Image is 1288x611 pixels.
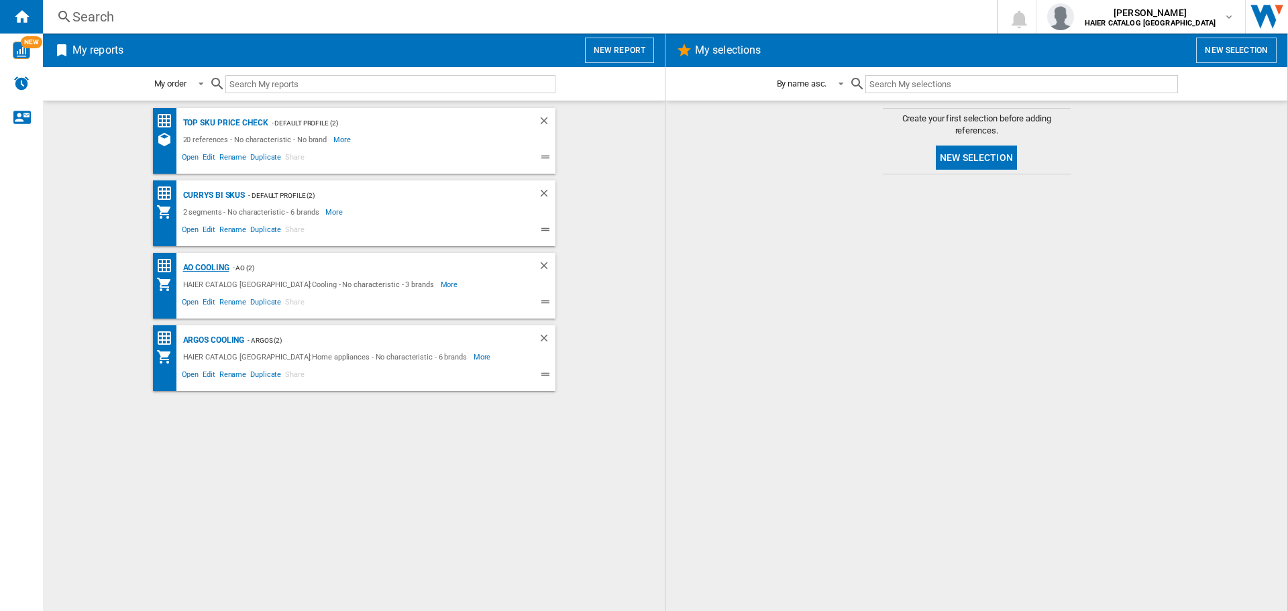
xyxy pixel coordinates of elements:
[283,223,307,239] span: Share
[283,368,307,384] span: Share
[585,38,654,63] button: New report
[245,187,511,204] div: - Default profile (2)
[1085,6,1216,19] span: [PERSON_NAME]
[229,260,511,276] div: - AO (2)
[201,368,217,384] span: Edit
[156,113,180,129] div: Price Matrix
[538,187,555,204] div: Delete
[180,115,268,131] div: Top SKU Price Check
[1085,19,1216,27] b: HAIER CATALOG [GEOGRAPHIC_DATA]
[333,131,353,148] span: More
[1047,3,1074,30] img: profile.jpg
[201,296,217,312] span: Edit
[180,276,441,292] div: HAIER CATALOG [GEOGRAPHIC_DATA]:Cooling - No characteristic - 3 brands
[180,260,229,276] div: AO Cooling
[283,151,307,167] span: Share
[538,115,555,131] div: Delete
[180,151,201,167] span: Open
[180,332,245,349] div: Argos Cooling
[248,368,283,384] span: Duplicate
[325,204,345,220] span: More
[225,75,555,93] input: Search My reports
[865,75,1177,93] input: Search My selections
[180,131,334,148] div: 20 references - No characteristic - No brand
[217,368,248,384] span: Rename
[156,330,180,347] div: Price Matrix
[156,204,180,220] div: My Assortment
[156,258,180,274] div: Price Matrix
[244,332,511,349] div: - Argos (2)
[538,260,555,276] div: Delete
[248,223,283,239] span: Duplicate
[268,115,511,131] div: - Default profile (2)
[180,204,326,220] div: 2 segments - No characteristic - 6 brands
[283,296,307,312] span: Share
[217,223,248,239] span: Rename
[474,349,493,365] span: More
[936,146,1017,170] button: New selection
[441,276,460,292] span: More
[156,131,180,148] div: References
[180,187,246,204] div: Currys BI Skus
[70,38,126,63] h2: My reports
[201,151,217,167] span: Edit
[201,223,217,239] span: Edit
[180,296,201,312] span: Open
[1196,38,1277,63] button: New selection
[154,78,186,89] div: My order
[72,7,962,26] div: Search
[13,75,30,91] img: alerts-logo.svg
[883,113,1071,137] span: Create your first selection before adding references.
[248,296,283,312] span: Duplicate
[180,368,201,384] span: Open
[180,223,201,239] span: Open
[21,36,42,48] span: NEW
[156,276,180,292] div: My Assortment
[156,185,180,202] div: Price Matrix
[180,349,474,365] div: HAIER CATALOG [GEOGRAPHIC_DATA]:Home appliances - No characteristic - 6 brands
[248,151,283,167] span: Duplicate
[13,42,30,59] img: wise-card.svg
[692,38,763,63] h2: My selections
[217,296,248,312] span: Rename
[156,349,180,365] div: My Assortment
[777,78,827,89] div: By name asc.
[217,151,248,167] span: Rename
[538,332,555,349] div: Delete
